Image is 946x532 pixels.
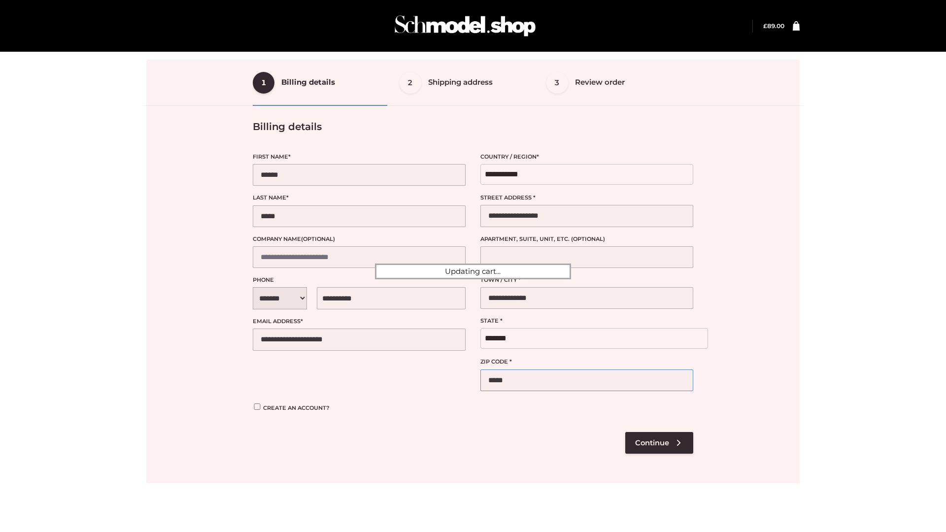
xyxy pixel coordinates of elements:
bdi: 89.00 [763,22,784,30]
a: £89.00 [763,22,784,30]
img: Schmodel Admin 964 [391,6,539,45]
div: Updating cart... [375,264,571,279]
span: £ [763,22,767,30]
